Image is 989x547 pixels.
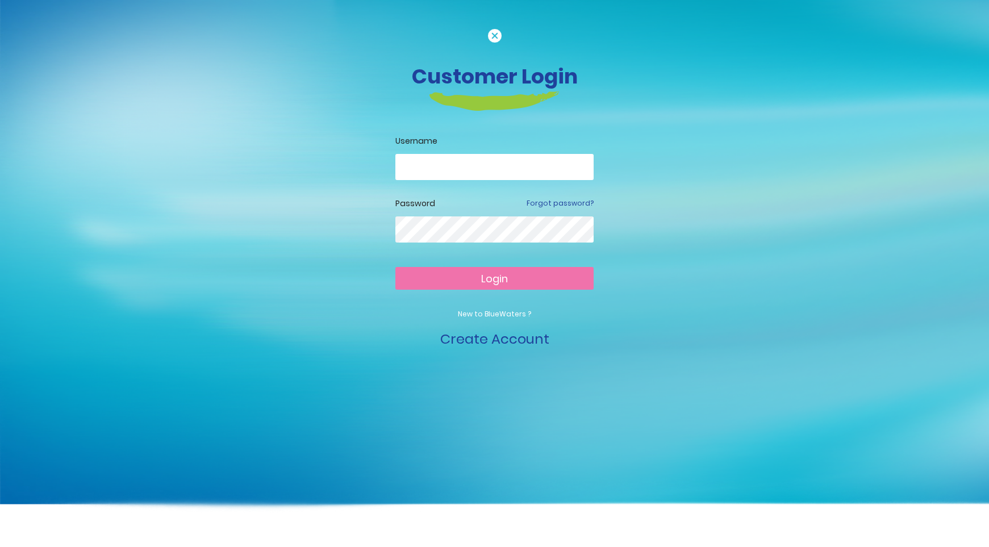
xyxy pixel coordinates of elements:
[180,64,810,89] h3: Customer Login
[395,309,594,319] p: New to BlueWaters ?
[527,198,594,208] a: Forgot password?
[395,267,594,290] button: Login
[440,329,549,348] a: Create Account
[395,135,594,147] label: Username
[395,198,435,210] label: Password
[429,91,560,111] img: login-heading-border.png
[488,29,502,43] img: cancel
[481,272,508,286] span: Login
